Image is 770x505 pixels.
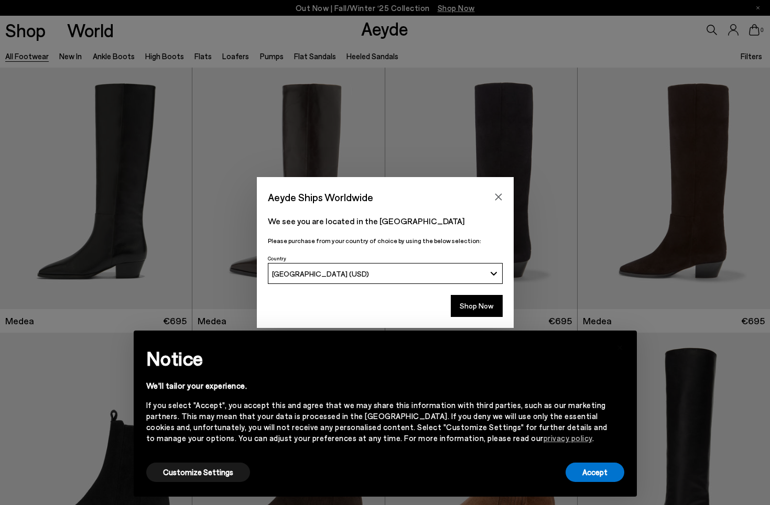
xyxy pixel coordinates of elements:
[268,215,503,227] p: We see you are located in the [GEOGRAPHIC_DATA]
[272,269,369,278] span: [GEOGRAPHIC_DATA] (USD)
[491,189,506,205] button: Close
[146,380,608,391] div: We'll tailor your experience.
[451,295,503,317] button: Shop Now
[268,255,286,261] span: Country
[146,463,250,482] button: Customize Settings
[616,338,624,354] span: ×
[544,433,592,443] a: privacy policy
[146,345,608,372] h2: Notice
[268,236,503,246] p: Please purchase from your country of choice by using the below selection:
[566,463,624,482] button: Accept
[608,334,633,359] button: Close this notice
[146,400,608,444] div: If you select "Accept", you accept this and agree that we may share this information with third p...
[268,188,373,206] span: Aeyde Ships Worldwide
